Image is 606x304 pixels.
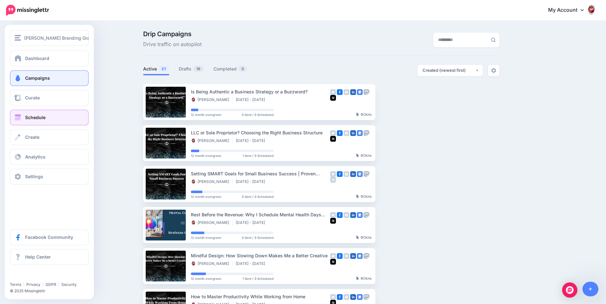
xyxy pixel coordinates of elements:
[337,294,343,300] img: facebook-square.png
[191,88,330,95] div: Is Being Authentic a Business Strategy or a Buzzword?
[364,294,369,300] img: mastodon-grey-square.png
[191,236,221,239] span: 12 month evergreen
[10,70,89,86] a: Campaigns
[191,170,330,177] div: Setting SMART Goals for Small Business Success | Proven Framework for Clarity & Growth
[337,89,343,95] img: facebook-square.png
[25,75,50,81] span: Campaigns
[356,277,372,280] div: Clicks
[350,171,356,177] img: linkedin-square.png
[10,169,89,185] a: Settings
[422,67,475,73] div: Created (newest first)
[25,254,51,260] span: Help Center
[350,294,356,300] img: linkedin-square.png
[26,282,40,287] a: Privacy
[25,56,49,61] span: Dashboard
[562,282,577,298] div: Open Intercom Messenger
[356,194,359,198] img: pointer-grey-darker.png
[242,236,274,239] span: 0 Sent / 9 Scheduled
[344,253,349,259] img: instagram-grey-square.png
[356,235,359,239] img: pointer-grey-darker.png
[330,177,336,183] img: medium-grey-square.png
[356,154,372,158] div: Clicks
[10,129,89,145] a: Create
[418,65,483,76] button: Created (newest first)
[10,51,89,66] a: Dashboard
[236,261,268,266] li: [DATE] - [DATE]
[356,236,372,240] div: Clicks
[42,282,44,287] span: |
[191,220,233,225] li: [PERSON_NAME]
[344,89,349,95] img: instagram-grey-square.png
[330,218,336,224] img: medium-square.png
[357,294,363,300] img: google_business-square.png
[356,195,372,199] div: Clicks
[15,35,21,41] img: menu.png
[179,65,204,73] a: Drafts19
[10,288,94,294] li: © 2025 Missinglettr
[10,30,89,46] button: [PERSON_NAME] Branding Graphics & Website Designs
[10,273,59,279] iframe: Twitter Follow Button
[236,138,268,143] li: [DATE] - [DATE]
[330,253,336,259] img: twitter-grey-square.png
[330,212,336,218] img: twitter-grey-square.png
[25,115,45,120] span: Schedule
[25,234,73,240] span: Facebook Community
[191,261,233,266] li: [PERSON_NAME]
[357,130,363,136] img: google_business-square.png
[350,89,356,95] img: linkedin-square.png
[191,211,330,218] div: Rest Before the Revenue: Why I Schedule Mental Health Days Into Every Launch
[193,66,204,72] span: 19
[344,171,349,177] img: instagram-grey-square.png
[337,130,343,136] img: facebook-square.png
[191,195,221,198] span: 12 month evergreen
[25,174,43,179] span: Settings
[143,40,202,49] span: Drive traffic on autopilot
[25,95,40,100] span: Curate
[350,253,356,259] img: linkedin-square.png
[25,154,45,159] span: Analytics
[364,130,369,136] img: mastodon-grey-square.png
[357,212,363,218] img: google_business-square.png
[236,220,268,225] li: [DATE] - [DATE]
[191,129,330,136] div: LLC or Sole Proprietor? Choosing the Right Business Structure
[330,294,336,300] img: twitter-grey-square.png
[158,66,169,72] span: 21
[242,195,274,198] span: 0 Sent / 9 Scheduled
[242,154,274,157] span: 1 Sent / 9 Scheduled
[356,113,372,117] div: Clicks
[330,95,336,101] img: medium-square.png
[364,253,369,259] img: mastodon-grey-square.png
[10,229,89,245] a: Facebook Community
[10,149,89,165] a: Analytics
[330,171,336,177] img: twitter-grey-square.png
[542,3,596,18] a: My Account
[337,212,343,218] img: facebook-square.png
[356,276,359,280] img: pointer-grey-darker.png
[337,171,343,177] img: facebook-square.png
[491,37,496,42] img: search-grey-6.png
[364,212,369,218] img: mastodon-grey-square.png
[191,154,221,157] span: 12 month evergreen
[356,153,359,157] img: pointer-grey-darker.png
[45,282,56,287] a: GDPR
[191,97,233,102] li: [PERSON_NAME]
[330,89,336,95] img: twitter-grey-square.png
[242,113,274,116] span: 0 Sent / 9 Scheduled
[24,34,143,42] span: [PERSON_NAME] Branding Graphics & Website Designs
[344,294,349,300] img: instagram-grey-square.png
[364,89,369,95] img: mastodon-grey-square.png
[242,277,274,280] span: 1 Sent / 9 Scheduled
[191,113,221,116] span: 12 month evergreen
[350,130,356,136] img: linkedin-square.png
[10,249,89,265] a: Help Center
[344,130,349,136] img: instagram-grey-square.png
[58,282,59,287] span: |
[61,282,77,287] a: Security
[356,112,359,116] img: pointer-grey-darker.png
[337,253,343,259] img: facebook-square.png
[491,68,496,73] img: settings-grey.png
[191,138,233,143] li: [PERSON_NAME]
[330,259,336,265] img: medium-square.png
[361,153,363,157] b: 0
[213,65,247,73] a: Completed0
